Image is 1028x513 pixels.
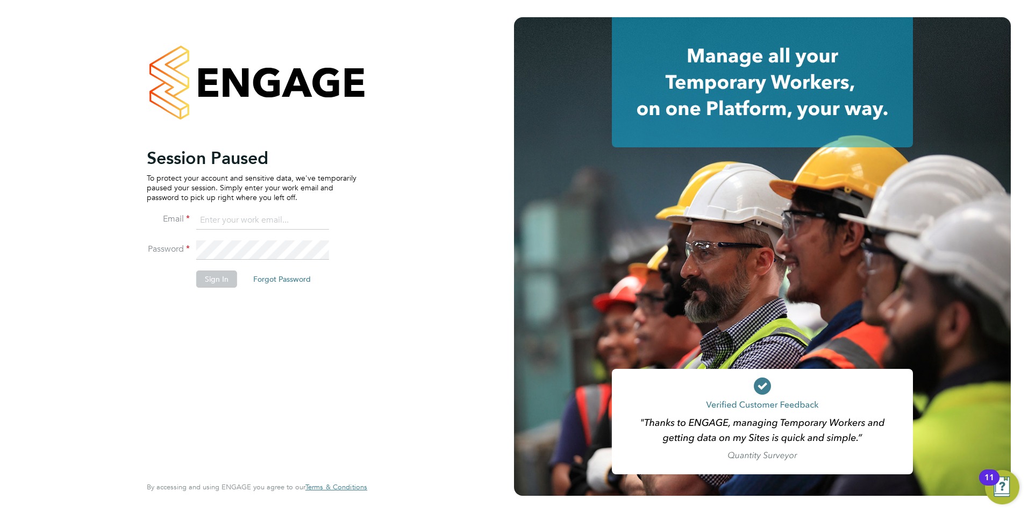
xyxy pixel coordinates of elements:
p: To protect your account and sensitive data, we've temporarily paused your session. Simply enter y... [147,173,356,203]
div: 11 [984,478,994,491]
button: Open Resource Center, 11 new notifications [985,470,1019,504]
span: By accessing and using ENGAGE you agree to our [147,482,367,491]
h2: Session Paused [147,147,356,169]
label: Password [147,244,190,255]
button: Forgot Password [245,270,319,288]
input: Enter your work email... [196,211,329,230]
span: Terms & Conditions [305,482,367,491]
a: Terms & Conditions [305,483,367,491]
label: Email [147,213,190,225]
button: Sign In [196,270,237,288]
